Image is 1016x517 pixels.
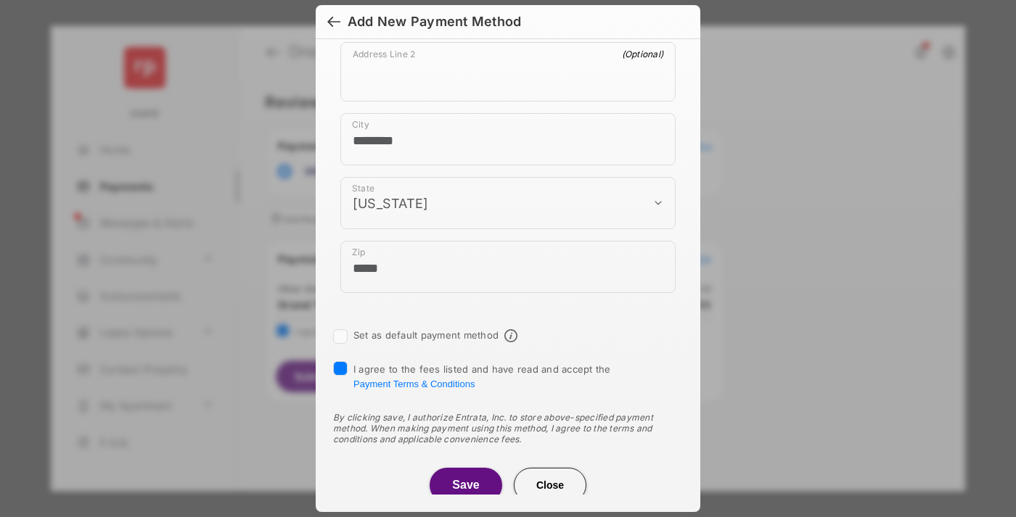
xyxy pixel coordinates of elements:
[340,241,676,293] div: payment_method_screening[postal_addresses][postalCode]
[340,177,676,229] div: payment_method_screening[postal_addresses][administrativeArea]
[340,113,676,165] div: payment_method_screening[postal_addresses][locality]
[353,329,499,341] label: Set as default payment method
[514,468,586,502] button: Close
[353,363,611,389] span: I agree to the fees listed and have read and accept the
[504,329,517,342] span: Default payment method info
[353,379,475,389] button: I agree to the fees listed and have read and accept the
[340,42,676,102] div: payment_method_screening[postal_addresses][addressLine2]
[430,468,502,502] button: Save
[333,412,683,444] div: By clicking save, I authorize Entrata, Inc. to store above-specified payment method. When making ...
[348,14,521,30] div: Add New Payment Method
